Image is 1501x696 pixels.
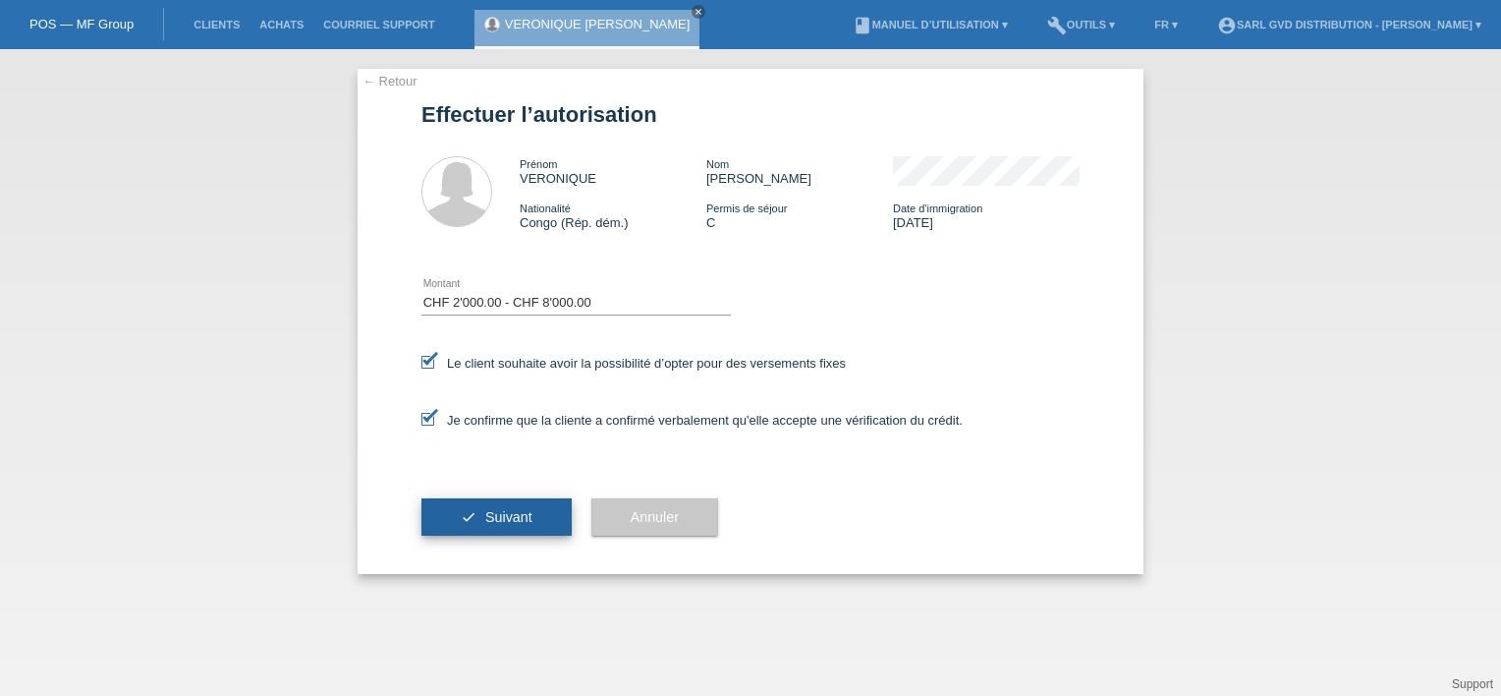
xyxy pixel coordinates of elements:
[893,203,982,214] span: Date d'immigration
[1452,677,1493,691] a: Support
[520,156,706,186] div: VERONIQUE
[421,356,846,371] label: Le client souhaite avoir la possibilité d’opter pour des versements fixes
[250,19,313,30] a: Achats
[421,102,1080,127] h1: Effectuer l’autorisation
[362,74,417,88] a: ← Retour
[1047,16,1067,35] i: build
[853,16,872,35] i: book
[893,201,1080,230] div: [DATE]
[706,158,729,170] span: Nom
[692,5,705,19] a: close
[421,498,572,536] button: check Suivant
[421,413,963,428] label: Je confirme que la cliente a confirmé verbalement qu'elle accepte une vérification du crédit.
[505,17,691,31] a: VERONIQUE [PERSON_NAME]
[485,509,532,525] span: Suivant
[313,19,444,30] a: Courriel Support
[694,7,703,17] i: close
[1207,19,1491,30] a: account_circleSARL GVD DISTRIBUTION - [PERSON_NAME] ▾
[706,156,893,186] div: [PERSON_NAME]
[520,201,706,230] div: Congo (Rép. dém.)
[1217,16,1237,35] i: account_circle
[591,498,718,536] button: Annuler
[520,158,558,170] span: Prénom
[631,509,679,525] span: Annuler
[1144,19,1188,30] a: FR ▾
[184,19,250,30] a: Clients
[706,203,788,214] span: Permis de séjour
[520,203,571,214] span: Nationalité
[461,509,476,525] i: check
[29,17,134,31] a: POS — MF Group
[843,19,1018,30] a: bookManuel d’utilisation ▾
[706,201,893,230] div: C
[1037,19,1125,30] a: buildOutils ▾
